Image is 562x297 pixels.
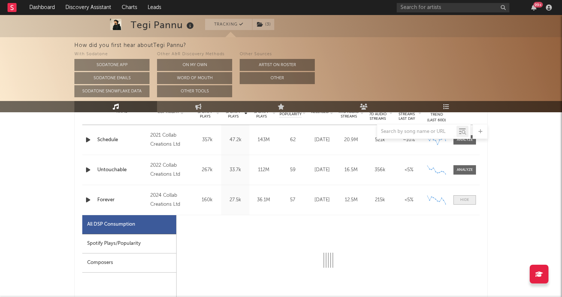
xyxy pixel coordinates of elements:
button: Sodatone Snowflake Data [74,85,150,97]
div: <5% [396,166,421,174]
div: [DATE] [310,166,335,174]
button: Sodatone App [74,59,150,71]
a: Untouchable [97,166,147,174]
div: 521k [367,136,393,144]
div: 47.2k [223,136,248,144]
div: 33.7k [223,166,248,174]
input: Search by song name or URL [377,129,456,135]
div: Tegi Pannu [131,19,196,31]
div: ~ 10 % [396,136,421,144]
div: 267k [195,166,219,174]
div: [DATE] [310,196,335,204]
div: How did you first hear about Tegi Pannu ? [74,41,562,50]
div: 57 [279,196,306,204]
div: 99 + [533,2,543,8]
div: Other A&R Discovery Methods [157,50,232,59]
div: 112M [251,166,276,174]
div: 62 [279,136,306,144]
button: On My Own [157,59,232,71]
div: 143M [251,136,276,144]
div: 2024 Collab Creations Ltd [150,191,191,209]
a: Forever [97,196,147,204]
div: 357k [195,136,219,144]
button: Sodatone Emails [74,72,150,84]
div: <5% [396,196,421,204]
div: Other Sources [240,50,315,59]
div: Composers [82,253,176,273]
div: 2021 Collab Creations Ltd [150,131,191,149]
button: Other [240,72,315,84]
input: Search for artists [397,3,509,12]
div: All DSP Consumption [82,215,176,234]
div: 215k [367,196,393,204]
button: Word Of Mouth [157,72,232,84]
button: Other Tools [157,85,232,97]
a: Schedule [97,136,147,144]
div: All DSP Consumption [87,220,135,229]
button: Artist on Roster [240,59,315,71]
div: 36.1M [251,196,276,204]
div: 12.5M [338,196,364,204]
span: ( 3 ) [252,19,275,30]
div: With Sodatone [74,50,150,59]
div: 27.5k [223,196,248,204]
div: 356k [367,166,393,174]
button: 99+ [531,5,536,11]
button: (3) [252,19,274,30]
div: Spotify Plays/Popularity [82,234,176,253]
div: [DATE] [310,136,335,144]
div: 59 [279,166,306,174]
div: 16.5M [338,166,364,174]
button: Tracking [205,19,252,30]
div: 2022 Collab Creations Ltd [150,161,191,179]
div: 160k [195,196,219,204]
div: 20.9M [338,136,364,144]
